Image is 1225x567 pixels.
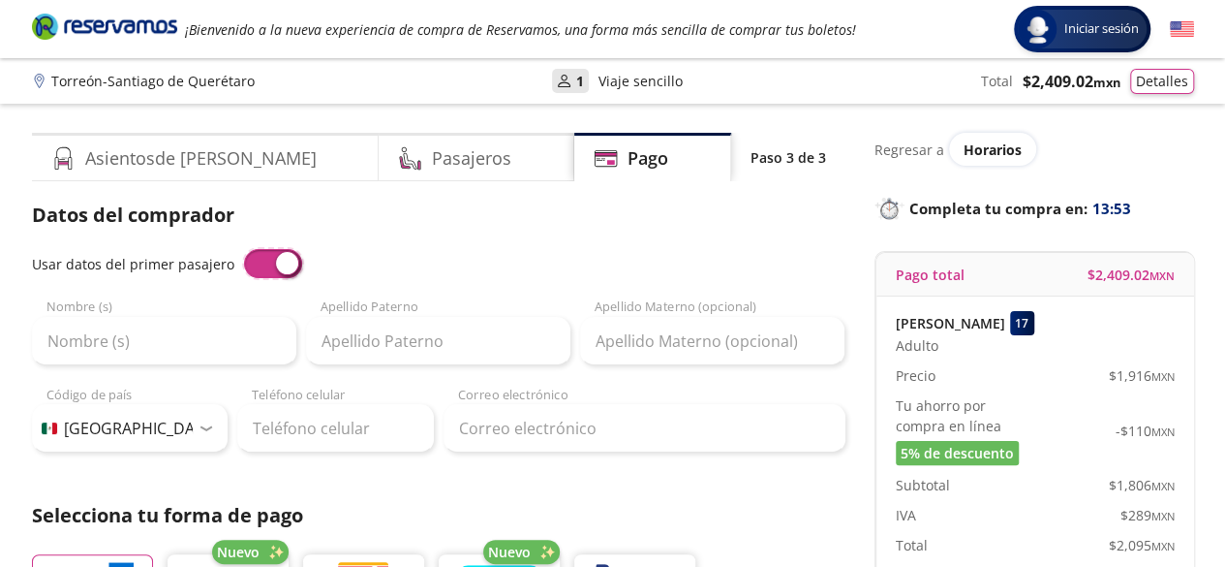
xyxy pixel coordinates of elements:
[237,404,434,453] input: Teléfono celular
[896,313,1005,333] p: [PERSON_NAME]
[981,71,1013,91] p: Total
[901,443,1014,463] span: 5% de descuento
[1116,421,1175,441] span: -$ 110
[576,71,584,91] p: 1
[896,395,1035,436] p: Tu ahorro por compra en línea
[1087,265,1175,285] span: $ 2,409.02
[32,317,296,365] input: Nombre (s)
[1130,69,1194,94] button: Detalles
[432,145,511,172] h4: Pasajeros
[1170,17,1194,42] button: English
[32,255,234,273] span: Usar datos del primer pasajero
[32,12,177,41] i: Brand Logo
[598,71,683,91] p: Viaje sencillo
[1151,425,1175,439] small: MXN
[896,265,965,285] p: Pago total
[1093,74,1120,91] small: MXN
[1057,19,1147,39] span: Iniciar sesión
[1149,268,1175,283] small: MXN
[306,317,570,365] input: Apellido Paterno
[1109,365,1175,386] span: $ 1,916
[1010,311,1034,335] div: 17
[1109,535,1175,555] span: $ 2,095
[217,542,260,562] span: Nuevo
[51,71,255,91] p: Torreón - Santiago de Querétaro
[1092,198,1131,220] span: 13:53
[628,145,668,172] h4: Pago
[1023,70,1120,93] span: $ 2,409.02
[750,147,826,168] p: Paso 3 de 3
[580,317,844,365] input: Apellido Materno (opcional)
[1109,475,1175,495] span: $ 1,806
[874,140,944,160] p: Regresar a
[42,423,57,434] img: MX
[32,12,177,47] a: Brand Logo
[488,542,531,562] span: Nuevo
[896,335,938,356] span: Adulto
[874,133,1194,166] div: Regresar a ver horarios
[896,535,928,555] p: Total
[32,501,845,530] p: Selecciona tu forma de pago
[964,141,1022,159] span: Horarios
[896,505,916,525] p: IVA
[896,365,935,386] p: Precio
[874,195,1194,222] p: Completa tu compra en :
[1113,455,1206,548] iframe: Messagebird Livechat Widget
[1151,369,1175,384] small: MXN
[185,20,856,39] em: ¡Bienvenido a la nueva experiencia de compra de Reservamos, una forma más sencilla de comprar tus...
[85,145,317,172] h4: Asientos de [PERSON_NAME]
[32,201,845,230] p: Datos del comprador
[896,475,950,495] p: Subtotal
[444,404,845,453] input: Correo electrónico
